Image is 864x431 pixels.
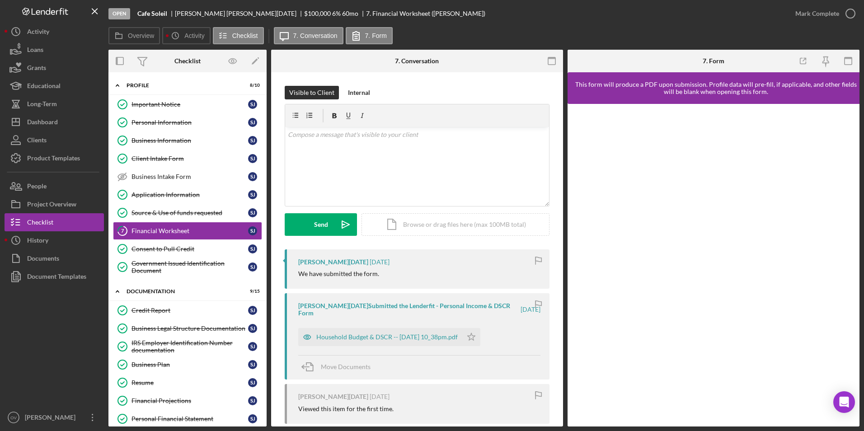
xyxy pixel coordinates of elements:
a: Consent to Pull CreditSJ [113,240,262,258]
div: Application Information [131,191,248,198]
a: Business Intake FormSJ [113,168,262,186]
tspan: 7 [121,228,124,234]
a: Business PlanSJ [113,356,262,374]
iframe: Lenderfit form [577,113,851,417]
a: Client Intake FormSJ [113,150,262,168]
span: Move Documents [321,363,371,370]
a: Personal InformationSJ [113,113,262,131]
label: 7. Conversation [293,32,338,39]
time: 2025-10-11 22:48 [370,258,390,266]
div: Financial Projections [131,397,248,404]
div: [PERSON_NAME] [23,408,81,429]
div: S J [248,324,257,333]
div: 7. Form [703,57,724,65]
div: S J [248,262,257,272]
div: Business Intake Form [131,173,248,180]
a: 7Financial WorksheetSJ [113,222,262,240]
a: ResumeSJ [113,374,262,392]
label: Activity [184,32,204,39]
div: 7. Conversation [395,57,439,65]
div: S J [248,226,257,235]
div: S J [248,414,257,423]
button: Mark Complete [786,5,859,23]
div: Important Notice [131,101,248,108]
button: Checklist [213,27,264,44]
div: Mark Complete [795,5,839,23]
div: Personal Financial Statement [131,415,248,422]
div: 8 / 10 [244,83,260,88]
div: Household Budget & DSCR -- [DATE] 10_38pm.pdf [316,333,458,341]
div: Business Information [131,137,248,144]
span: $100,000 [304,9,331,17]
div: IRS Employer Identification Number documentation [131,339,248,354]
div: [PERSON_NAME] [PERSON_NAME][DATE] [175,10,304,17]
div: S J [248,360,257,369]
a: Personal Financial StatementSJ [113,410,262,428]
button: OV[PERSON_NAME] [5,408,104,426]
div: 9 / 15 [244,289,260,294]
div: S J [248,172,257,181]
div: S J [248,100,257,109]
div: Business Plan [131,361,248,368]
div: Profile [127,83,237,88]
div: S J [248,208,257,217]
div: Internal [348,86,370,99]
a: Application InformationSJ [113,186,262,204]
a: Source & Use of funds requestedSJ [113,204,262,222]
div: Personal Information [131,119,248,126]
div: Open [108,8,130,19]
button: Activity [162,27,210,44]
div: Send [314,213,328,236]
div: S J [248,378,257,387]
div: Client Intake Form [131,155,248,162]
div: 60 mo [342,10,358,17]
label: Checklist [232,32,258,39]
div: Open Intercom Messenger [833,391,855,413]
button: Internal [343,86,375,99]
div: Checklist [174,57,201,65]
div: Financial Worksheet [131,227,248,234]
button: 7. Form [346,27,393,44]
button: Send [285,213,357,236]
div: 6 % [332,10,341,17]
a: IRS Employer Identification Number documentationSJ [113,337,262,356]
div: [PERSON_NAME][DATE] [298,393,368,400]
a: Credit ReportSJ [113,301,262,319]
a: Business Legal Structure DocumentationSJ [113,319,262,337]
a: Government Issued Identification DocumentSJ [113,258,262,276]
div: This form will produce a PDF upon submission. Profile data will pre-fill, if applicable, and othe... [572,81,859,95]
a: Important NoticeSJ [113,95,262,113]
label: 7. Form [365,32,387,39]
div: [PERSON_NAME][DATE] Submitted the Lenderfit - Personal Income & DSCR Form [298,302,519,317]
button: Move Documents [298,356,380,378]
time: 2025-09-25 21:08 [370,393,390,400]
a: Business InformationSJ [113,131,262,150]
